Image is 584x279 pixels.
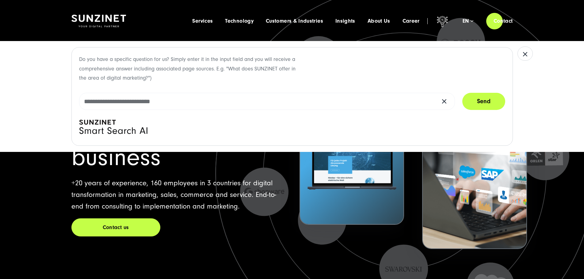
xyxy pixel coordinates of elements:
[423,121,526,248] img: recent-project_BOSCH_2024-03
[462,93,505,110] button: Send
[192,18,213,24] a: Services
[71,177,285,212] p: +20 years of experience, 160 employees in 3 countries for digital transformation in marketing, sa...
[422,86,527,249] button: Bosch Digit:Enabling higher efficiency for a higher revenue recent-project_BOSCH_2024-03
[300,97,403,224] img: Letztes Projekt von Niedax. Ein Laptop auf dem die Niedax Website geöffnet ist, auf blauem Hinter...
[71,15,126,28] img: SUNZINET Full Service Digital Agentur
[266,18,323,24] a: Customers & Industries
[486,12,520,30] a: Contact
[403,18,420,24] a: Career
[71,100,285,169] h1: We grow & accelerate your business
[79,55,301,83] p: Do you have a specific question for us? Simply enter it in the input field and you will receive a...
[368,18,390,24] a: About Us
[225,18,254,24] a: Technology
[463,18,473,24] div: en
[335,18,355,24] a: Insights
[71,218,160,236] a: Contact us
